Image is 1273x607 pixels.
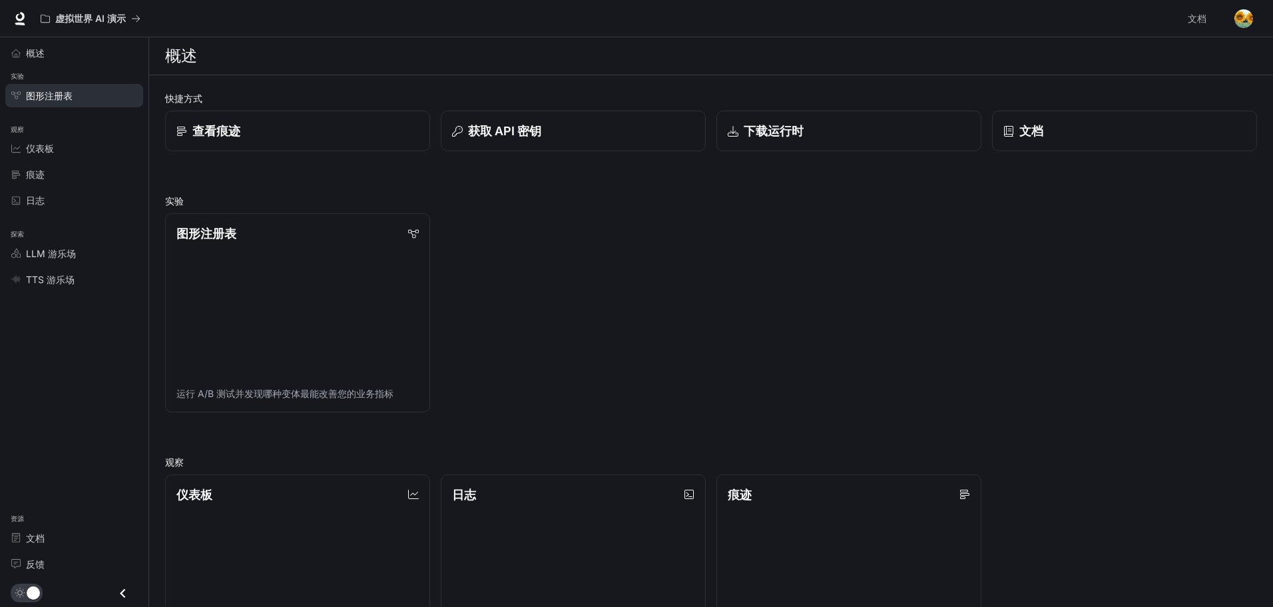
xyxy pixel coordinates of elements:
a: LLM 游乐场 [5,242,143,265]
font: 探索 [11,230,25,239]
font: 快捷方式 [165,93,202,104]
font: 痕迹 [728,488,752,502]
font: 日志 [26,195,45,206]
font: 观察 [11,125,25,134]
font: 图形注册表 [176,227,236,241]
font: 仪表板 [26,143,54,154]
button: 用户头像 [1230,5,1257,32]
a: 查看痕迹 [165,111,430,151]
font: 运行 A/B 测试并发现哪种变体最能改善您的业务指标 [176,388,393,399]
font: 文档 [1019,124,1043,138]
font: 实验 [11,72,25,81]
font: 文档 [1188,13,1206,24]
a: TTS 游乐场 [5,268,143,291]
font: 资源 [11,514,25,523]
a: 反馈 [5,552,143,576]
font: 反馈 [26,558,45,570]
font: 查看痕迹 [192,124,240,138]
button: 关闭抽屉 [108,580,138,607]
a: 文档 [992,111,1257,151]
font: 图形注册表 [26,90,73,101]
a: 图形注册表 [5,84,143,107]
font: 痕迹 [26,169,45,180]
font: 日志 [452,488,476,502]
button: 获取 API 密钥 [441,111,706,151]
a: 文档 [1182,5,1225,32]
font: 文档 [26,532,45,544]
a: 仪表板 [5,137,143,160]
a: 日志 [5,189,143,212]
img: 用户头像 [1234,9,1253,28]
a: 概述 [5,41,143,65]
a: 下载运行时 [716,111,981,151]
a: 图形注册表运行 A/B 测试并发现哪种变体最能改善您的业务指标 [165,213,430,412]
font: 虚拟世界 AI 演示 [55,13,126,24]
font: 获取 API 密钥 [468,124,541,138]
font: 概述 [165,46,196,65]
font: LLM 游乐场 [26,248,76,259]
font: 概述 [26,47,45,59]
font: 观察 [165,456,184,468]
span: 暗模式切换 [27,585,40,600]
font: 下载运行时 [744,124,804,138]
a: 文档 [5,526,143,550]
font: TTS 游乐场 [26,274,75,285]
a: 痕迹 [5,163,143,186]
font: 实验 [165,195,184,207]
button: 所有工作区 [35,5,146,32]
font: 仪表板 [176,488,212,502]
